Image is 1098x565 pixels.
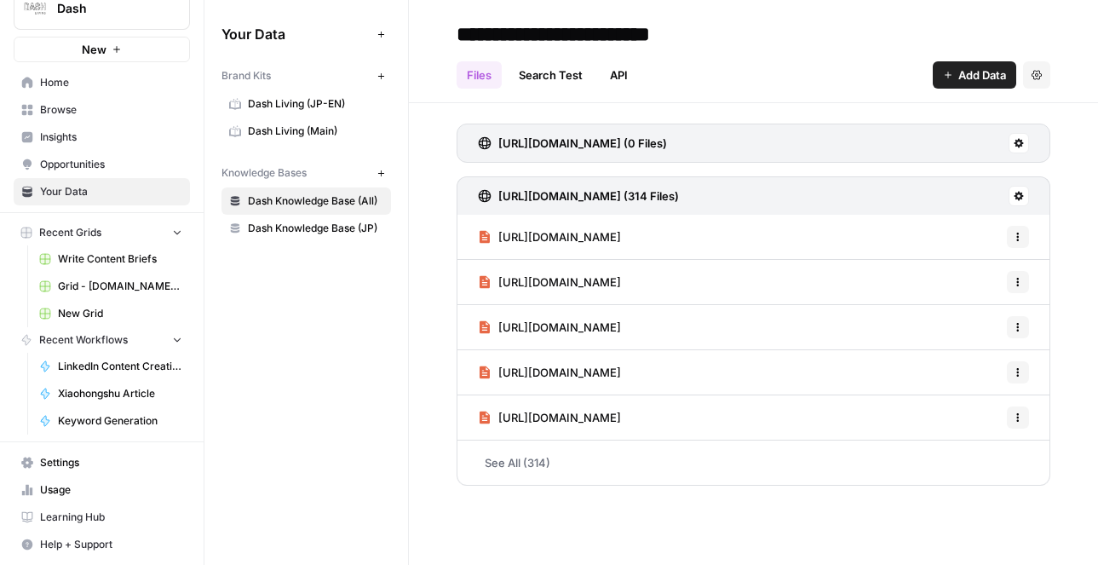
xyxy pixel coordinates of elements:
span: Xiaohongshu Article [58,386,182,401]
span: Browse [40,102,182,118]
span: Add Data [958,66,1006,84]
a: Your Data [14,178,190,205]
a: Home [14,69,190,96]
span: Usage [40,482,182,498]
a: [URL][DOMAIN_NAME] (314 Files) [478,177,679,215]
span: Dash Knowledge Base (JP) [248,221,383,236]
a: Search Test [509,61,593,89]
a: Keyword Generation [32,407,190,435]
a: Opportunities [14,151,190,178]
span: Learning Hub [40,510,182,525]
span: Write Content Briefs [58,251,182,267]
span: Brand Kits [221,68,271,84]
button: Recent Grids [14,220,190,245]
span: Home [40,75,182,90]
a: [URL][DOMAIN_NAME] [478,350,621,395]
span: Your Data [221,24,371,44]
a: Xiaohongshu Article [32,380,190,407]
a: Grid - [DOMAIN_NAME] Blog [32,273,190,300]
span: Opportunities [40,157,182,172]
a: [URL][DOMAIN_NAME] [478,260,621,304]
a: Dash Knowledge Base (JP) [221,215,391,242]
span: Dash Living (JP-EN) [248,96,383,112]
a: [URL][DOMAIN_NAME] (0 Files) [478,124,667,162]
span: [URL][DOMAIN_NAME] [498,319,621,336]
span: [URL][DOMAIN_NAME] [498,409,621,426]
a: [URL][DOMAIN_NAME] [478,395,621,440]
a: Learning Hub [14,504,190,531]
a: See All (314) [457,441,1050,485]
a: [URL][DOMAIN_NAME] [478,305,621,349]
a: LinkedIn Content Creation [32,353,190,380]
a: Insights [14,124,190,151]
span: Grid - [DOMAIN_NAME] Blog [58,279,182,294]
span: Your Data [40,184,182,199]
span: New Grid [58,306,182,321]
span: Recent Workflows [39,332,128,348]
span: LinkedIn Content Creation [58,359,182,374]
h3: [URL][DOMAIN_NAME] (0 Files) [498,135,667,152]
button: Recent Workflows [14,327,190,353]
span: Dash Living (Main) [248,124,383,139]
span: [URL][DOMAIN_NAME] [498,364,621,381]
a: [URL][DOMAIN_NAME] [478,215,621,259]
a: API [600,61,638,89]
span: New [82,41,106,58]
a: Dash Knowledge Base (All) [221,187,391,215]
span: Recent Grids [39,225,101,240]
span: Insights [40,130,182,145]
a: Settings [14,449,190,476]
button: Help + Support [14,531,190,558]
a: Files [457,61,502,89]
span: Settings [40,455,182,470]
a: New Grid [32,300,190,327]
a: Usage [14,476,190,504]
a: Write Content Briefs [32,245,190,273]
button: New [14,37,190,62]
span: Keyword Generation [58,413,182,429]
span: [URL][DOMAIN_NAME] [498,274,621,291]
button: Add Data [933,61,1016,89]
span: Knowledge Bases [221,165,307,181]
h3: [URL][DOMAIN_NAME] (314 Files) [498,187,679,205]
span: [URL][DOMAIN_NAME] [498,228,621,245]
a: Dash Living (JP-EN) [221,90,391,118]
a: Browse [14,96,190,124]
span: Dash Knowledge Base (All) [248,193,383,209]
span: Help + Support [40,537,182,552]
a: Dash Living (Main) [221,118,391,145]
